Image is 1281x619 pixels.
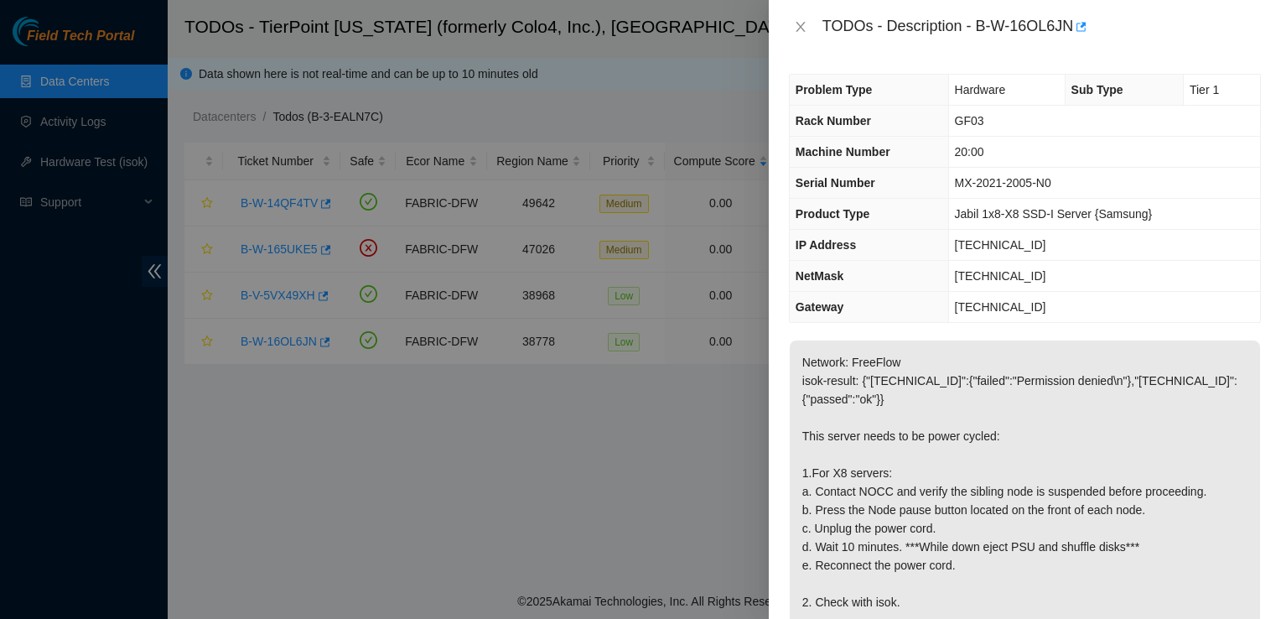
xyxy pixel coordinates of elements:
button: Close [789,19,812,35]
span: GF03 [955,114,984,127]
span: 20:00 [955,145,984,159]
span: Serial Number [796,176,875,190]
span: Machine Number [796,145,890,159]
span: Tier 1 [1190,83,1219,96]
div: TODOs - Description - B-W-16OL6JN [822,13,1261,40]
span: Sub Type [1071,83,1123,96]
span: Rack Number [796,114,871,127]
span: NetMask [796,269,844,283]
span: [TECHNICAL_ID] [955,238,1046,252]
span: Product Type [796,207,869,221]
span: IP Address [796,238,856,252]
span: Jabil 1x8-X8 SSD-I Server {Samsung} [955,207,1153,221]
span: Gateway [796,300,844,314]
span: [TECHNICAL_ID] [955,269,1046,283]
span: Hardware [955,83,1006,96]
span: Problem Type [796,83,873,96]
span: close [794,20,807,34]
span: [TECHNICAL_ID] [955,300,1046,314]
span: MX-2021-2005-N0 [955,176,1051,190]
